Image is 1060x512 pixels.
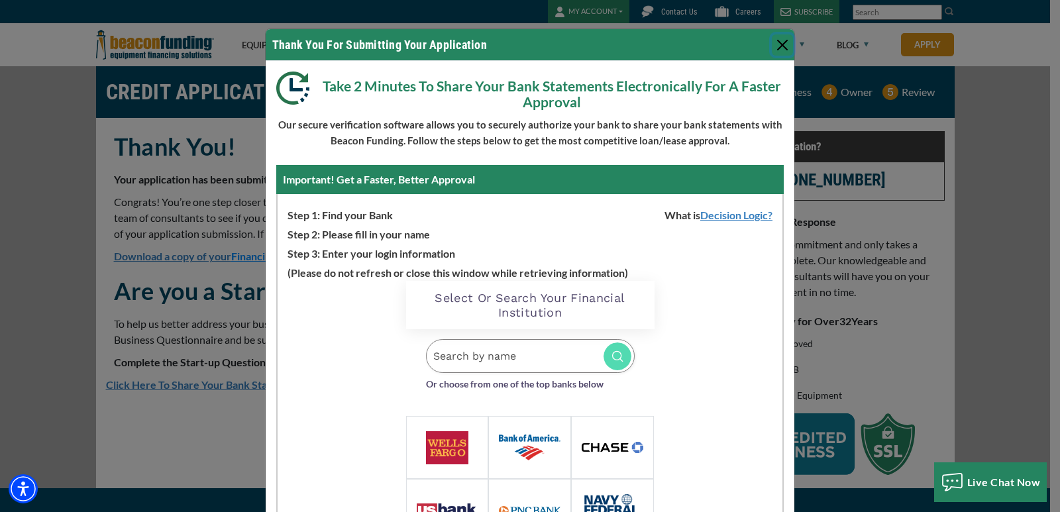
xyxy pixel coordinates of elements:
h2: Select Or Search Your Financial Institution [419,291,641,319]
div: Important! Get a Faster, Better Approval [276,165,784,194]
span: What is [655,204,782,223]
a: Decision Logic? [700,209,782,221]
p: (Please do not refresh or close this window while retrieving information) [278,262,782,281]
p: Take 2 Minutes To Share Your Bank Statements Electronically For A Faster Approval [276,72,784,110]
h4: Thank You For Submitting Your Application [272,36,487,54]
button: Live Chat Now [934,462,1047,502]
img: logo [426,431,469,464]
img: logo [582,442,643,452]
img: Modal DL Clock [276,72,319,105]
p: Our secure verification software allows you to securely authorize your bank to share your bank st... [276,117,784,148]
button: Close [772,34,793,56]
img: logo [499,435,560,460]
input: Search by name [426,339,635,373]
p: Step 2: Please fill in your name [278,223,782,242]
span: Step 1: Find your Bank [278,204,393,223]
p: Or choose from one of the top banks below [426,373,635,392]
p: Step 3: Enter your login information [278,242,782,262]
div: Accessibility Menu [9,474,38,503]
span: Live Chat Now [967,476,1041,488]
